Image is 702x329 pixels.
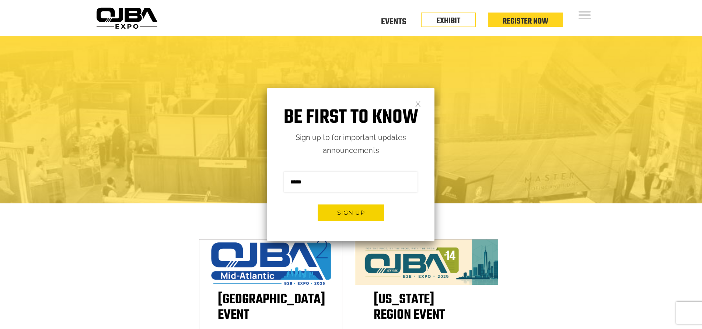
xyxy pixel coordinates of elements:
[99,129,604,141] h2: Take your success up to the next level
[318,204,384,221] button: Sign up
[415,100,421,106] a: Close
[374,289,445,326] span: [US_STATE] Region Event
[267,131,434,157] p: Sign up to for important updates announcements
[218,289,325,326] span: [GEOGRAPHIC_DATA] Event
[436,15,460,27] a: EXHIBIT
[267,106,434,129] h1: Be first to know
[503,15,548,28] a: Register Now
